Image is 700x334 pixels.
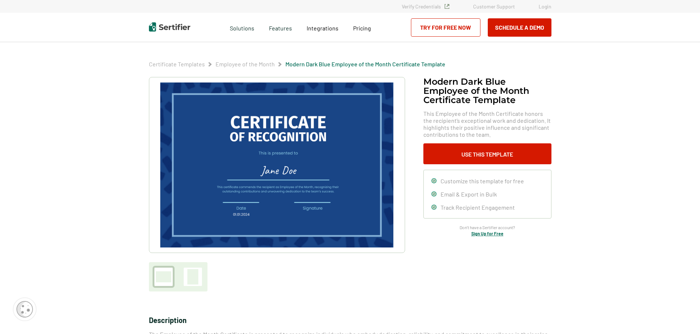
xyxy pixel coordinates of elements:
span: Solutions [230,23,254,32]
a: Certificate Templates [149,60,205,67]
img: Sertifier | Digital Credentialing Platform [149,22,190,32]
span: Description [149,316,187,324]
a: Employee of the Month [216,60,275,67]
img: Cookie Popup Icon [16,301,33,318]
a: Login [539,3,551,10]
span: Pricing [353,25,371,32]
span: Don’t have a Sertifier account? [460,224,515,231]
span: Modern Dark Blue Employee of the Month Certificate Template [285,60,445,68]
a: Try for Free Now [411,18,480,37]
span: Employee of the Month [216,60,275,68]
span: Features [269,23,292,32]
a: Verify Credentials [402,3,449,10]
a: Integrations [307,23,338,32]
a: Modern Dark Blue Employee of the Month Certificate Template [285,60,445,67]
div: Breadcrumb [149,60,445,68]
span: Certificate Templates [149,60,205,68]
img: Modern Dark Blue Employee of the Month Certificate Template [160,82,393,247]
a: Customer Support [473,3,515,10]
span: This Employee of the Month Certificate honors the recipient’s exceptional work and dedication. It... [423,110,551,138]
a: Pricing [353,23,371,32]
img: Verified [445,4,449,9]
span: Email & Export in Bulk [441,191,497,198]
button: Schedule a Demo [488,18,551,37]
iframe: Chat Widget [663,299,700,334]
span: Track Recipient Engagement [441,204,515,211]
button: Use This Template [423,143,551,164]
span: Integrations [307,25,338,32]
span: Customize this template for free [441,177,524,184]
a: Sign Up for Free [471,231,504,236]
h1: Modern Dark Blue Employee of the Month Certificate Template [423,77,551,104]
